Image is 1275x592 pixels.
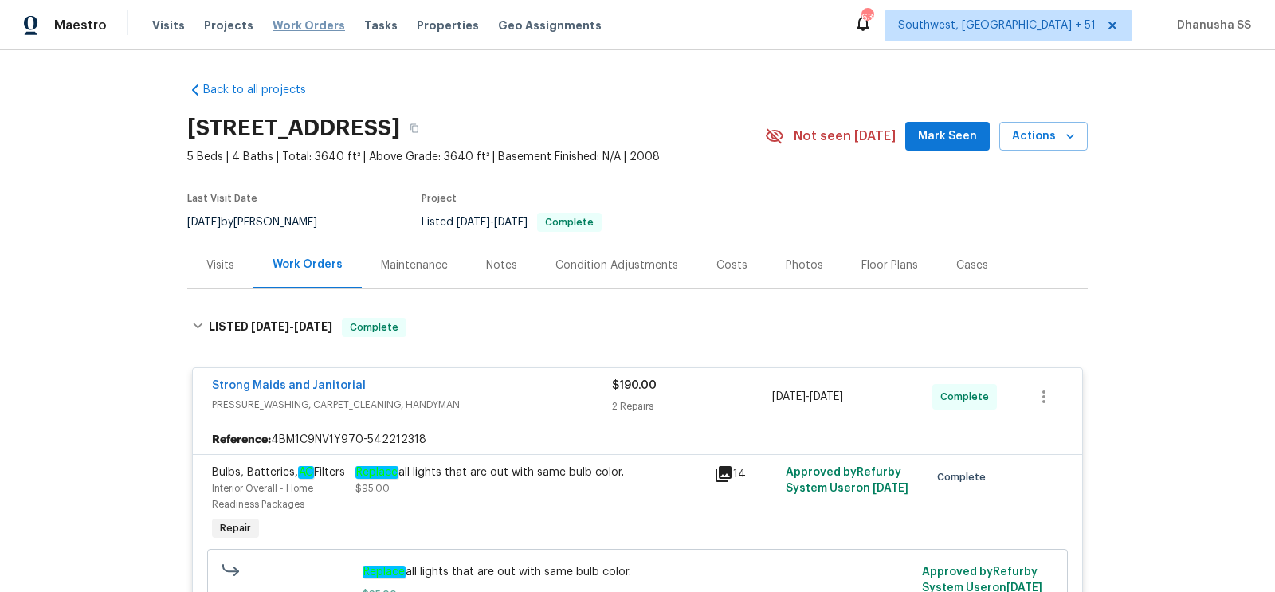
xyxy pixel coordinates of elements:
span: [DATE] [873,483,908,494]
div: LISTED [DATE]-[DATE]Complete [187,302,1088,353]
span: PRESSURE_WASHING, CARPET_CLEANING, HANDYMAN [212,397,612,413]
div: Visits [206,257,234,273]
em: Replace [363,566,406,578]
span: Properties [417,18,479,33]
span: Dhanusha SS [1171,18,1251,33]
div: Work Orders [273,257,343,272]
b: Reference: [212,432,271,448]
span: Interior Overall - Home Readiness Packages [212,484,313,509]
div: Photos [786,257,823,273]
div: Condition Adjustments [555,257,678,273]
span: $95.00 [355,484,390,493]
span: Bulbs, Batteries, Filters [212,466,345,479]
span: Work Orders [273,18,345,33]
span: all lights that are out with same bulb color. [363,564,913,580]
h6: LISTED [209,318,332,337]
div: by [PERSON_NAME] [187,213,336,232]
div: Costs [716,257,747,273]
a: Back to all projects [187,82,340,98]
a: Strong Maids and Janitorial [212,380,366,391]
span: Approved by Refurby System User on [786,467,908,494]
span: [DATE] [251,321,289,332]
span: [DATE] [457,217,490,228]
span: Last Visit Date [187,194,257,203]
em: AC [298,466,314,479]
span: - [457,217,528,228]
div: all lights that are out with same bulb color. [355,465,704,480]
button: Mark Seen [905,122,990,151]
span: $190.00 [612,380,657,391]
span: Geo Assignments [498,18,602,33]
span: - [251,321,332,332]
span: Maestro [54,18,107,33]
span: Complete [343,320,405,335]
div: 4BM1C9NV1Y970-542212318 [193,425,1082,454]
span: Complete [940,389,995,405]
div: Floor Plans [861,257,918,273]
span: - [772,389,843,405]
span: [DATE] [187,217,221,228]
span: Complete [539,218,600,227]
div: 632 [861,10,873,25]
div: Notes [486,257,517,273]
div: Cases [956,257,988,273]
span: Mark Seen [918,127,977,147]
span: [DATE] [810,391,843,402]
span: [DATE] [294,321,332,332]
span: Repair [214,520,257,536]
button: Actions [999,122,1088,151]
span: Not seen [DATE] [794,128,896,144]
span: Actions [1012,127,1075,147]
span: Tasks [364,20,398,31]
em: Replace [355,466,398,479]
span: Complete [937,469,992,485]
div: 2 Repairs [612,398,772,414]
h2: [STREET_ADDRESS] [187,120,400,136]
span: [DATE] [772,391,806,402]
button: Copy Address [400,114,429,143]
span: Projects [204,18,253,33]
div: 14 [714,465,776,484]
span: Southwest, [GEOGRAPHIC_DATA] + 51 [898,18,1096,33]
span: 5 Beds | 4 Baths | Total: 3640 ft² | Above Grade: 3640 ft² | Basement Finished: N/A | 2008 [187,149,765,165]
span: Visits [152,18,185,33]
span: [DATE] [494,217,528,228]
div: Maintenance [381,257,448,273]
span: Project [422,194,457,203]
span: Listed [422,217,602,228]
